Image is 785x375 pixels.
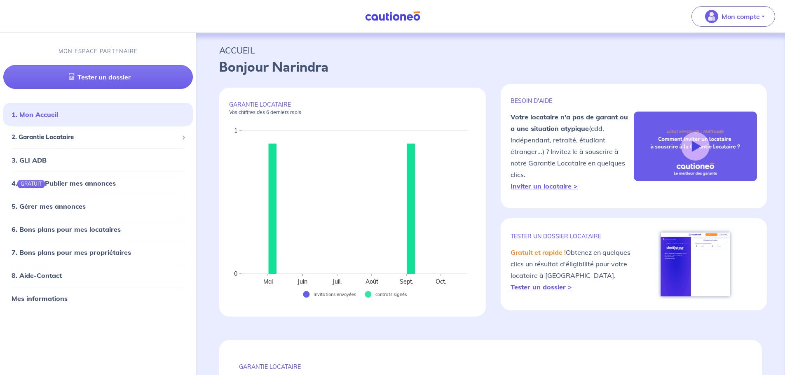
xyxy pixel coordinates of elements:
button: illu_account_valid_menu.svgMon compte [691,6,775,27]
text: Sept. [400,278,413,285]
a: 5. Gérer mes annonces [12,202,86,210]
p: GARANTIE LOCATAIRE [239,363,742,370]
a: 1. Mon Accueil [12,110,58,119]
a: 3. GLI ADB [12,156,47,164]
span: 2. Garantie Locataire [12,133,178,142]
text: Juil. [332,278,342,285]
p: MON ESPACE PARTENAIRE [59,47,138,55]
img: Cautioneo [362,11,424,21]
text: Oct. [436,278,446,285]
p: Mon compte [722,12,760,21]
text: Mai [263,278,273,285]
p: GARANTIE LOCATAIRE [229,101,476,116]
div: 3. GLI ADB [3,152,193,168]
text: 1 [234,127,237,134]
text: Juin [297,278,307,285]
p: (cdd, indépendant, retraité, étudiant étranger...) ? Invitez le à souscrire à notre Garantie Loca... [511,111,634,192]
p: BESOIN D'AIDE [511,97,634,105]
div: 6. Bons plans pour mes locataires [3,221,193,238]
a: 6. Bons plans pour mes locataires [12,225,121,233]
p: Bonjour Narindra [219,58,762,77]
a: Inviter un locataire > [511,182,578,190]
img: simulateur.png [656,228,734,300]
img: video-gli-new-none.jpg [634,112,757,181]
div: 4.GRATUITPublier mes annonces [3,175,193,191]
strong: Votre locataire n'a pas de garant ou a une situation atypique [511,113,628,133]
a: Tester un dossier > [511,283,572,291]
p: TESTER un dossier locataire [511,233,634,240]
div: 1. Mon Accueil [3,106,193,123]
p: ACCUEIL [219,43,762,58]
div: 2. Garantie Locataire [3,129,193,145]
text: Août [366,278,378,285]
div: 8. Aide-Contact [3,267,193,284]
a: 4.GRATUITPublier mes annonces [12,179,116,187]
img: illu_account_valid_menu.svg [705,10,718,23]
text: 0 [234,270,237,277]
div: Mes informations [3,290,193,307]
a: Mes informations [12,294,68,303]
div: 7. Bons plans pour mes propriétaires [3,244,193,261]
em: Gratuit et rapide ! [511,248,566,256]
div: 5. Gérer mes annonces [3,198,193,214]
a: 8. Aide-Contact [12,271,62,280]
a: 7. Bons plans pour mes propriétaires [12,248,131,256]
em: Vos chiffres des 6 derniers mois [229,109,301,115]
a: Tester un dossier [3,65,193,89]
p: Obtenez en quelques clics un résultat d'éligibilité pour votre locataire à [GEOGRAPHIC_DATA]. [511,247,634,293]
